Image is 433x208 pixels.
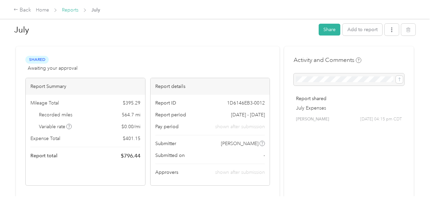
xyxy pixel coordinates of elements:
h1: July [14,22,314,38]
span: Shared [25,56,49,64]
a: Reports [62,7,78,13]
span: shown after submission [215,169,265,175]
span: $ 796.44 [121,152,140,160]
span: [PERSON_NAME] [221,140,258,147]
span: Report total [30,152,58,159]
span: Report period [155,111,186,118]
div: Back [14,6,31,14]
span: Awaiting your approval [28,65,77,72]
span: Expense Total [30,135,60,142]
span: $ 0.00 / mi [121,123,140,130]
p: Report shared [296,95,402,102]
span: Pay period [155,123,179,130]
span: Variable rate [39,123,72,130]
div: Report details [151,78,270,95]
span: shown after submission [215,123,265,130]
span: 564.7 mi [122,111,140,118]
span: [DATE] - [DATE] [231,111,265,118]
button: Add to report [343,24,382,36]
iframe: Everlance-gr Chat Button Frame [395,170,433,208]
p: July Expenses [296,105,402,112]
span: [DATE] 04:15 pm CDT [360,116,402,122]
span: $ 395.29 [123,99,140,107]
span: July [91,6,100,14]
span: [PERSON_NAME] [296,116,329,122]
button: Share [319,24,340,36]
span: Submitter [155,140,176,147]
span: Mileage Total [30,99,59,107]
span: $ 401.15 [123,135,140,142]
span: Approvers [155,169,178,176]
div: Report Summary [26,78,145,95]
h4: Activity and Comments [294,56,361,64]
a: Home [36,7,49,13]
span: 1D6146EB3-0012 [227,99,265,107]
span: Submitted on [155,152,185,159]
span: - [264,152,265,159]
span: Recorded miles [39,111,72,118]
span: Report ID [155,99,176,107]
